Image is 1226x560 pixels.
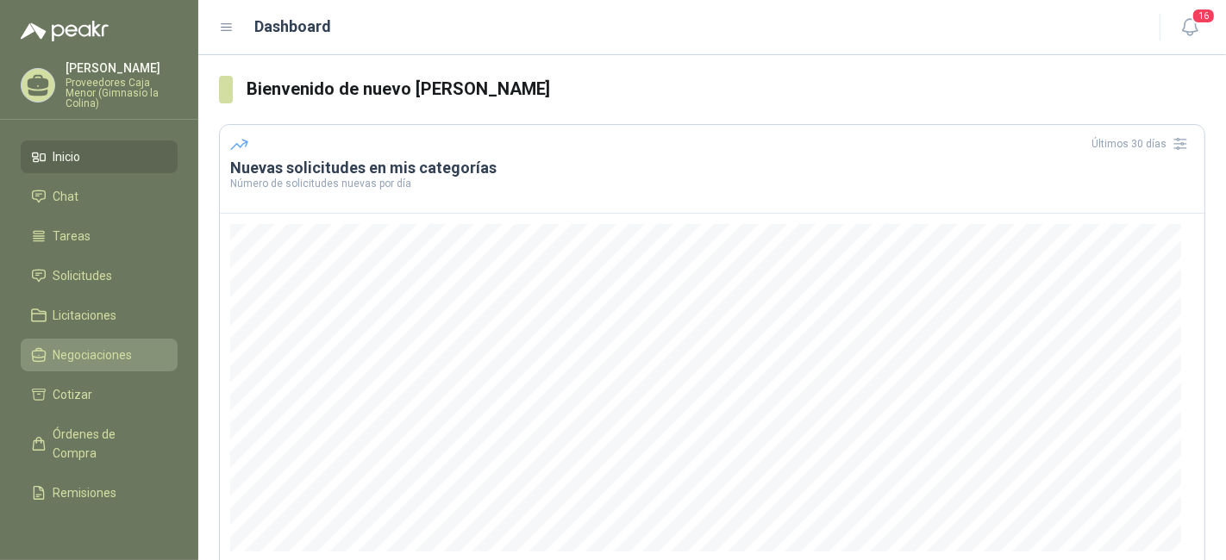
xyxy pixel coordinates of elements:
[21,476,178,509] a: Remisiones
[66,62,178,74] p: [PERSON_NAME]
[53,345,133,364] span: Negociaciones
[230,178,1194,189] p: Número de solicitudes nuevas por día
[53,483,117,502] span: Remisiones
[21,299,178,332] a: Licitaciones
[53,306,117,325] span: Licitaciones
[53,385,93,404] span: Cotizar
[21,378,178,411] a: Cotizar
[21,339,178,371] a: Negociaciones
[53,425,161,463] span: Órdenes de Compra
[21,418,178,470] a: Órdenes de Compra
[1192,8,1216,24] span: 16
[21,140,178,173] a: Inicio
[247,76,1205,103] h3: Bienvenido de nuevo [PERSON_NAME]
[21,259,178,292] a: Solicitudes
[53,147,81,166] span: Inicio
[1174,12,1205,43] button: 16
[1092,130,1194,158] div: Últimos 30 días
[21,220,178,252] a: Tareas
[21,516,178,549] a: Configuración
[66,78,178,109] p: Proveedores Caja Menor (Gimnasio la Colina)
[53,227,91,246] span: Tareas
[255,15,332,39] h1: Dashboard
[21,21,109,41] img: Logo peakr
[53,266,113,285] span: Solicitudes
[53,187,79,206] span: Chat
[230,158,1194,178] h3: Nuevas solicitudes en mis categorías
[21,180,178,213] a: Chat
